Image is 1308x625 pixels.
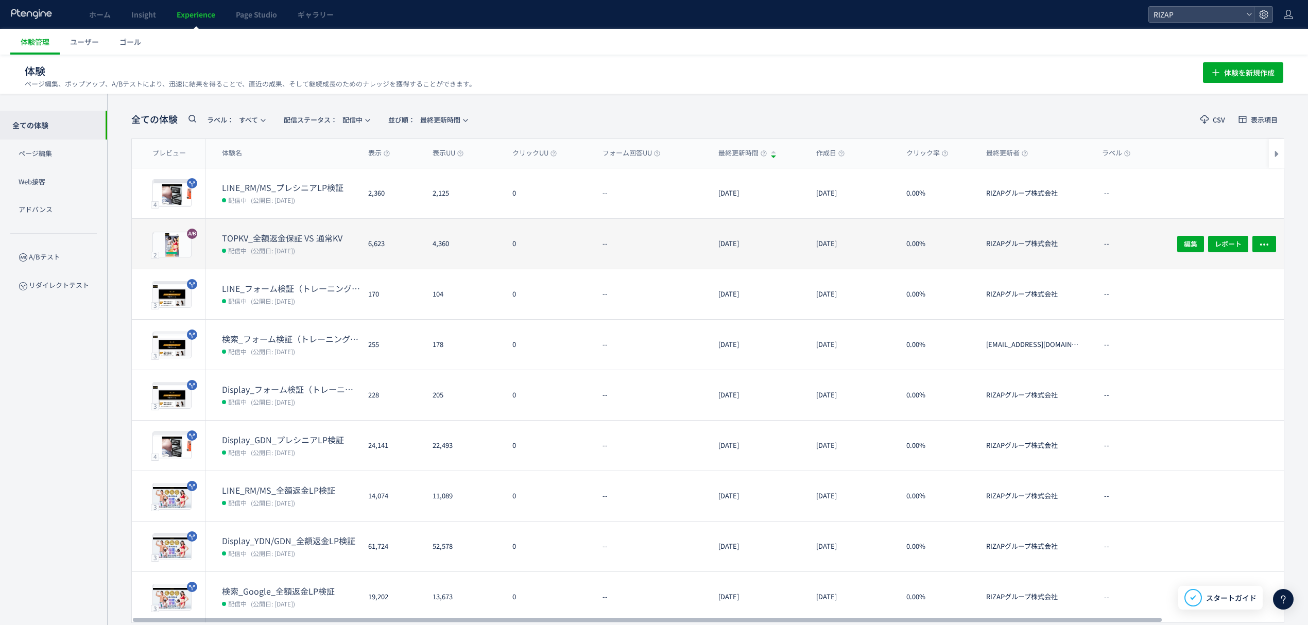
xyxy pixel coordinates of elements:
[1104,542,1109,551] span: --
[424,572,504,622] div: 13,673
[131,113,178,126] span: 全ての体験
[594,320,710,370] div: --
[251,397,295,406] span: (公開日: [DATE])
[228,346,247,356] span: 配信中
[808,471,898,521] div: [DATE]
[25,79,476,89] p: ページ編集、ポップアップ、A/Bテストにより、迅速に結果を得ることで、直近の成果、そして継続成長のためのナレッジを獲得することができます。
[360,421,424,471] div: 24,141
[153,586,191,610] img: cc8e9d4c3e88a6dd7563540d41df36b41756176291045.jpeg
[986,390,1080,420] span: RIZAPグループ株式会社
[251,498,295,507] span: (公開日: [DATE])
[151,453,159,460] div: 4
[1194,111,1232,128] button: CSV
[228,195,247,205] span: 配信中
[1232,111,1284,128] button: 表示項目
[251,549,295,558] span: (公開日: [DATE])
[986,188,1080,218] span: RIZAPグループ株式会社
[710,320,808,370] div: [DATE]
[1215,235,1242,252] span: レポート
[898,168,978,218] div: 0.00%
[424,320,504,370] div: 178
[986,592,1080,622] span: RIZAPグループ株式会社
[222,148,242,158] span: 体験名
[898,421,978,471] div: 0.00%
[1213,116,1225,123] span: CSV
[710,269,808,319] div: [DATE]
[594,269,710,319] div: --
[360,269,424,319] div: 170
[368,148,390,158] span: 表示
[1208,235,1248,252] button: レポート
[986,340,1080,370] span: yutaro.tanaka@mmm.rizap.jp
[424,219,504,269] div: 4,360
[710,522,808,571] div: [DATE]
[710,421,808,471] div: [DATE]
[200,111,271,128] button: ラベル：すべて
[298,9,334,20] span: ギャラリー
[433,148,463,158] span: 表示UU
[1104,592,1109,602] span: --
[1104,340,1109,350] span: --
[718,148,767,158] span: 最終更新時間
[504,572,594,622] div: 0
[388,111,460,128] span: 最終更新時間
[153,536,191,560] img: cc8e9d4c3e88a6dd7563540d41df36b41756175980208.jpeg
[228,497,247,508] span: 配信中
[251,196,295,204] span: (公開日: [DATE])
[906,148,948,158] span: クリック率
[360,219,424,269] div: 6,623
[151,504,159,511] div: 3
[360,471,424,521] div: 14,074
[424,421,504,471] div: 22,493
[228,548,247,558] span: 配信中
[70,37,99,47] span: ユーザー
[808,522,898,571] div: [DATE]
[153,334,191,358] img: b12726216f904e846f6446a971e2ee381757652323888.jpeg
[151,554,159,561] div: 3
[898,471,978,521] div: 0.00%
[222,484,360,496] dt: LINE_RM/MS_全額返金LP検証
[151,352,159,359] div: 3
[1224,62,1275,83] span: 体験を新規作成
[808,269,898,319] div: [DATE]
[594,219,710,269] div: --
[222,434,360,446] dt: Display_GDN_プレシニアLP検証
[1104,289,1109,299] span: --
[251,297,295,305] span: (公開日: [DATE])
[808,219,898,269] div: [DATE]
[1104,441,1109,450] span: --
[504,320,594,370] div: 0
[424,370,504,420] div: 205
[710,370,808,420] div: [DATE]
[153,284,191,307] img: b12726216f904e846f6446a971e2ee381757652932858.jpeg
[1104,390,1109,400] span: --
[710,471,808,521] div: [DATE]
[251,246,295,255] span: (公開日: [DATE])
[284,115,337,125] span: 配信ステータス​：
[808,320,898,370] div: [DATE]
[504,370,594,420] div: 0
[512,148,557,158] span: クリックUU
[228,447,247,457] span: 配信中
[986,441,1080,471] span: RIZAPグループ株式会社
[808,572,898,622] div: [DATE]
[153,485,191,509] img: cc8e9d4c3e88a6dd7563540d41df36b41756175365487.jpeg
[424,471,504,521] div: 11,089
[898,370,978,420] div: 0.00%
[504,219,594,269] div: 0
[131,9,156,20] span: Insight
[710,572,808,622] div: [DATE]
[1203,62,1283,83] button: 体験を新規作成
[228,245,247,255] span: 配信中
[816,148,845,158] span: 作成日
[251,347,295,356] span: (公開日: [DATE])
[207,111,258,128] span: すべて
[360,370,424,420] div: 228
[119,37,141,47] span: ゴール
[222,283,360,294] dt: LINE_フォーム検証（トレーニング体験なし・オンラインカウンセリング訴求）(copy)(copy)
[151,201,159,208] div: 4
[222,585,360,597] dt: 検索_Google_全額返金LP検証
[21,37,49,47] span: 体験管理
[504,421,594,471] div: 0
[360,168,424,218] div: 2,360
